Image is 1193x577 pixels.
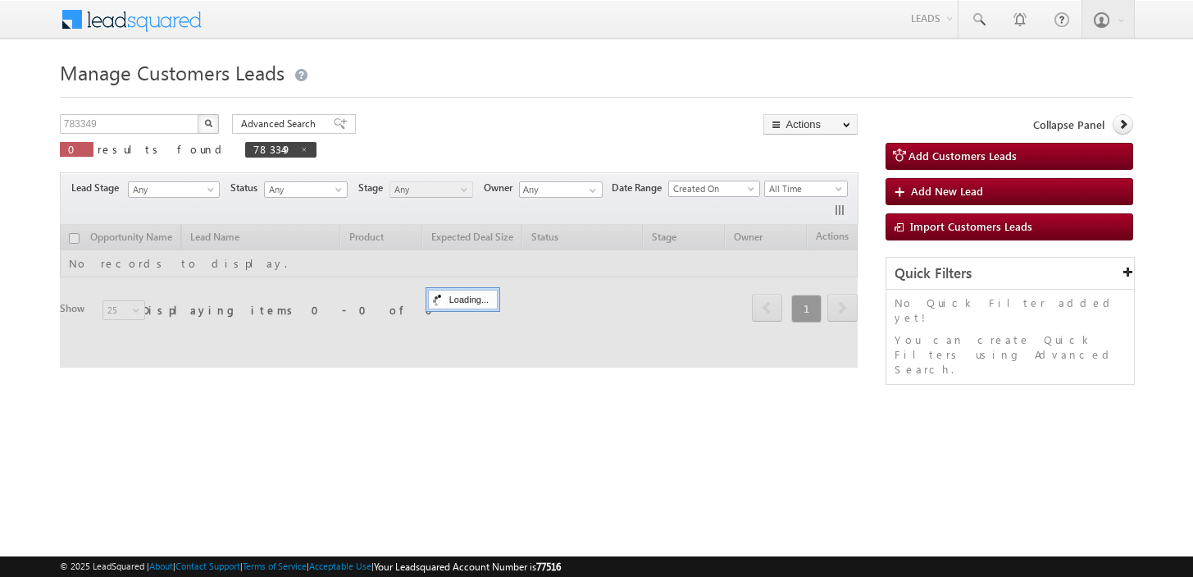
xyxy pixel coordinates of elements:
a: Any [264,181,348,198]
span: Status [230,181,264,195]
span: Any [390,182,468,197]
a: About [149,561,173,571]
span: Import Customers Leads [910,219,1032,233]
span: Advanced Search [241,117,321,131]
span: 0 [68,142,85,156]
span: 783349 [253,142,292,156]
span: Manage Customers Leads [60,59,285,85]
a: Created On [668,181,760,197]
a: Any [128,181,220,198]
a: Any [389,181,473,198]
span: Any [129,182,214,197]
input: Type to Search [519,181,603,198]
div: Loading... [428,290,498,309]
a: All Time [764,181,848,197]
span: Owner [484,181,519,195]
span: Stage [358,181,389,195]
a: Acceptable Use [309,561,371,571]
span: All Time [765,181,843,196]
a: Terms of Service [243,561,307,571]
span: 77516 [536,561,561,573]
button: Actions [763,114,858,135]
span: Add New Lead [911,184,983,198]
p: You can create Quick Filters using Advanced Search. [895,332,1126,377]
p: No Quick Filter added yet! [895,295,1126,325]
span: Your Leadsquared Account Number is [374,561,561,573]
div: Quick Filters [886,258,1134,290]
span: Date Range [612,181,668,195]
img: Search [204,119,212,127]
span: Collapse Panel [1033,117,1104,132]
span: Lead Stage [71,181,125,195]
span: results found [98,142,228,156]
a: Show All Items [581,182,601,199]
a: Contact Support [175,561,240,571]
span: © 2025 LeadSquared | | | | | [60,559,561,575]
span: Created On [669,181,754,196]
span: Add Customers Leads [908,149,1017,163]
span: Any [265,182,343,197]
